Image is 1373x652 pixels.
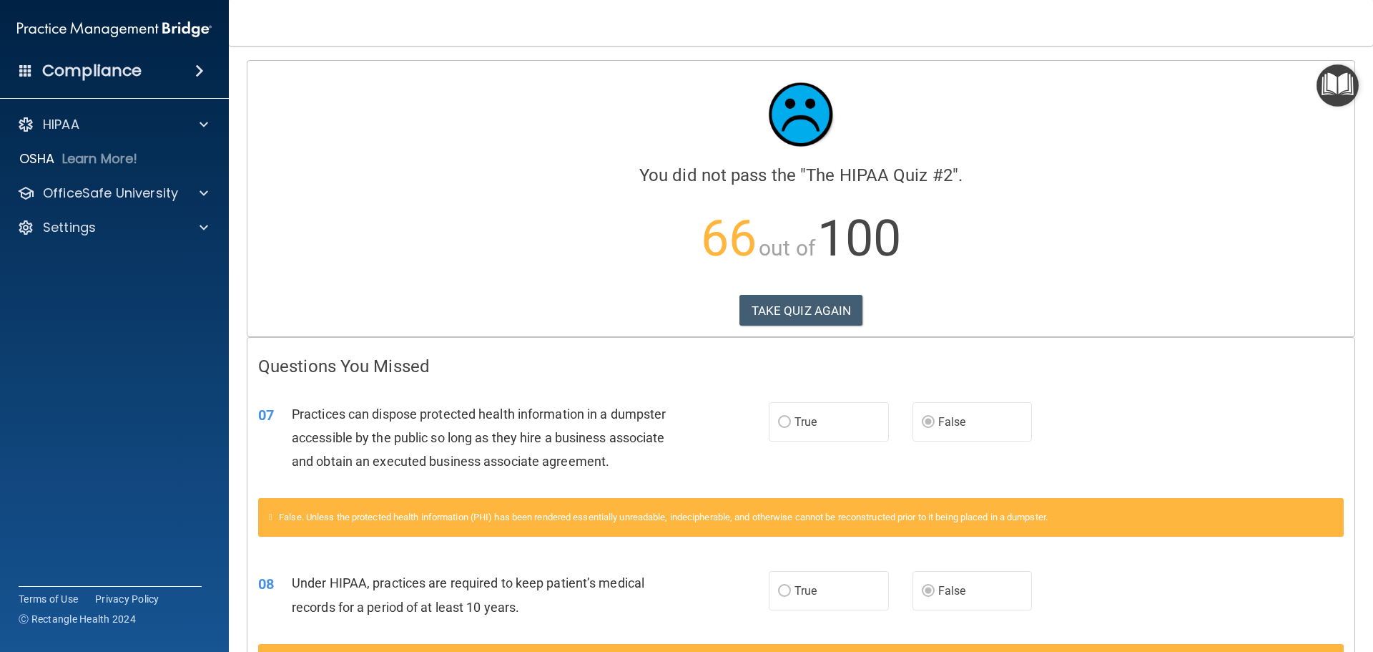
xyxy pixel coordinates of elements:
[17,15,212,44] img: PMB logo
[794,584,817,598] span: True
[17,185,208,202] a: OfficeSafe University
[95,592,159,606] a: Privacy Policy
[817,209,901,268] span: 100
[43,185,178,202] p: OfficeSafe University
[17,116,208,133] a: HIPAA
[43,219,96,236] p: Settings
[938,415,966,429] span: False
[794,415,817,429] span: True
[759,235,815,261] span: out of
[922,417,935,428] input: False
[19,592,78,606] a: Terms of Use
[1317,64,1359,107] button: Open Resource Center
[258,575,274,593] span: 08
[292,407,666,469] span: Practices can dispose protected health information in a dumpster accessible by the public so long...
[258,357,1344,376] h4: Questions You Missed
[806,165,953,185] span: The HIPAA Quiz #2
[279,512,1048,522] span: False. Unless the protected health information (PHI) has been rendered essentially unreadable, in...
[922,586,935,597] input: False
[19,150,55,167] p: OSHA
[258,407,274,424] span: 07
[758,72,844,157] img: sad_face.ecc698e2.jpg
[43,116,79,133] p: HIPAA
[701,209,757,268] span: 66
[19,612,136,626] span: Ⓒ Rectangle Health 2024
[292,575,644,614] span: Under HIPAA, practices are required to keep patient’s medical records for a period of at least 10...
[42,61,142,81] h4: Compliance
[938,584,966,598] span: False
[62,150,138,167] p: Learn More!
[739,295,863,326] button: TAKE QUIZ AGAIN
[258,166,1344,185] h4: You did not pass the " ".
[778,586,791,597] input: True
[17,219,208,236] a: Settings
[778,417,791,428] input: True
